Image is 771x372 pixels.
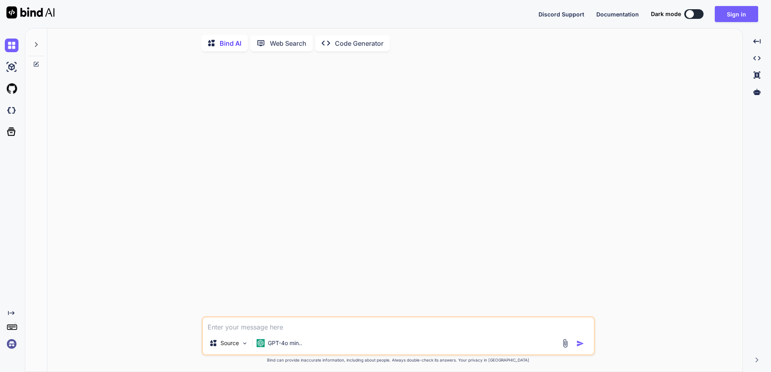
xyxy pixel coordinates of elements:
[220,339,239,347] p: Source
[5,337,18,351] img: signin
[5,104,18,117] img: darkCloudIdeIcon
[538,10,584,18] button: Discord Support
[596,10,639,18] button: Documentation
[561,339,570,348] img: attachment
[270,39,306,48] p: Web Search
[538,11,584,18] span: Discord Support
[220,39,241,48] p: Bind AI
[257,339,265,347] img: GPT-4o mini
[715,6,758,22] button: Sign in
[202,357,595,363] p: Bind can provide inaccurate information, including about people. Always double-check its answers....
[268,339,302,347] p: GPT-4o min..
[6,6,55,18] img: Bind AI
[576,339,584,348] img: icon
[335,39,383,48] p: Code Generator
[5,39,18,52] img: chat
[5,82,18,96] img: githubLight
[651,10,681,18] span: Dark mode
[241,340,248,347] img: Pick Models
[596,11,639,18] span: Documentation
[5,60,18,74] img: ai-studio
